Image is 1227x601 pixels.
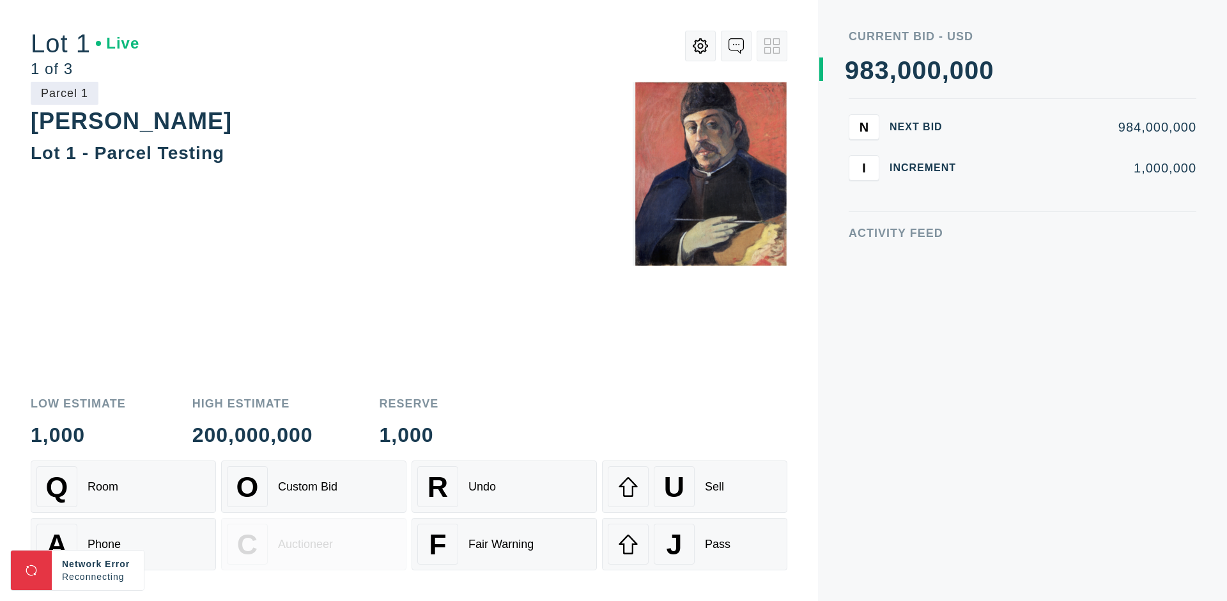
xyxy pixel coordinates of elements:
div: 1,000 [31,425,126,445]
span: R [428,471,448,503]
div: [PERSON_NAME] [31,108,232,134]
div: 0 [979,57,994,83]
div: , [942,57,950,313]
button: QRoom [31,460,216,513]
div: Live [96,36,139,51]
button: RUndo [412,460,597,513]
div: Activity Feed [849,227,1196,239]
div: Lot 1 - Parcel Testing [31,143,224,163]
div: Sell [705,480,724,494]
button: FFair Warning [412,518,597,570]
div: Auctioneer [278,538,333,551]
div: Fair Warning [468,538,534,551]
div: 1,000,000 [976,162,1196,174]
div: 984,000,000 [976,121,1196,133]
div: 0 [912,57,927,83]
div: Undo [468,480,496,494]
div: Room [88,480,118,494]
div: Low Estimate [31,398,126,409]
span: F [429,528,446,561]
span: N [860,119,868,134]
div: Reserve [380,398,439,409]
div: Network Error [62,558,134,570]
span: U [664,471,684,503]
div: Custom Bid [278,480,337,494]
span: A [47,528,67,561]
div: High Estimate [192,398,313,409]
div: Next Bid [890,122,966,132]
button: N [849,114,879,140]
button: I [849,155,879,181]
div: Pass [705,538,730,551]
button: JPass [602,518,787,570]
span: O [236,471,259,503]
button: CAuctioneer [221,518,406,570]
div: Reconnecting [62,570,134,583]
div: 0 [964,57,979,83]
button: OCustom Bid [221,460,406,513]
div: 0 [897,57,912,83]
div: Lot 1 [31,31,139,56]
div: 0 [950,57,964,83]
span: Q [46,471,68,503]
button: APhone [31,518,216,570]
div: Current Bid - USD [849,31,1196,42]
div: Phone [88,538,121,551]
div: 8 [860,57,874,83]
span: I [862,160,866,175]
div: 3 [875,57,890,83]
div: 200,000,000 [192,425,313,445]
div: 0 [927,57,941,83]
div: 1,000 [380,425,439,445]
button: USell [602,460,787,513]
div: 1 of 3 [31,61,139,77]
div: , [890,57,897,313]
div: Increment [890,163,966,173]
div: Parcel 1 [31,82,98,105]
span: J [666,528,682,561]
span: C [237,528,258,561]
div: 9 [845,57,860,83]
